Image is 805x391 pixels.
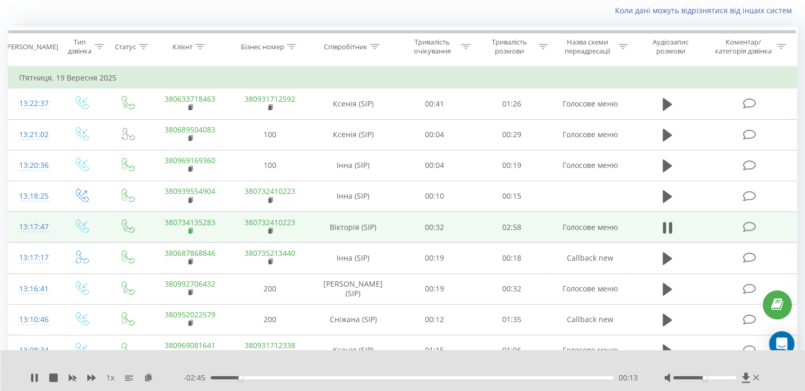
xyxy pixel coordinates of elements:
[406,38,459,56] div: Тривалість очікування
[19,279,47,299] div: 13:16:41
[241,42,284,51] div: Бізнес номер
[230,150,310,181] td: 100
[230,273,310,304] td: 200
[19,186,47,207] div: 13:18:25
[5,42,58,51] div: [PERSON_NAME]
[19,125,47,145] div: 13:21:02
[550,212,630,243] td: Голосове меню
[165,125,215,135] a: 380689504083
[550,273,630,304] td: Голосове меню
[483,38,536,56] div: Тривалість розмови
[310,304,396,335] td: Сніжана (SIP)
[550,243,630,273] td: Callback new
[550,88,630,119] td: Голосове меню
[245,94,295,104] a: 380931712592
[245,217,295,227] a: 380732410223
[550,150,630,181] td: Голосове меню
[8,67,797,88] td: П’ятниця, 19 Вересня 2025
[396,212,473,243] td: 00:32
[230,304,310,335] td: 200
[473,304,550,335] td: 01:35
[310,150,396,181] td: Інна (SIP)
[245,186,295,196] a: 380732410223
[712,38,774,56] div: Коментар/категорія дзвінка
[230,119,310,150] td: 100
[702,376,707,380] div: Accessibility label
[473,212,550,243] td: 02:58
[310,212,396,243] td: Вікторія (SIP)
[239,376,243,380] div: Accessibility label
[473,273,550,304] td: 00:32
[396,181,473,211] td: 00:10
[67,38,92,56] div: Тип дзвінка
[310,273,396,304] td: [PERSON_NAME] (SIP)
[473,181,550,211] td: 00:15
[19,93,47,114] div: 13:22:37
[19,155,47,176] div: 13:20:36
[550,335,630,366] td: Голосове меню
[615,5,797,15] a: Коли дані можуть відрізнятися вiд інших систем
[310,181,396,211] td: Інна (SIP)
[184,372,211,383] span: - 02:45
[396,150,473,181] td: 00:04
[473,243,550,273] td: 00:18
[173,42,193,51] div: Клієнт
[165,340,215,350] a: 380969081641
[165,248,215,258] a: 380687868846
[245,248,295,258] a: 380735213440
[165,309,215,319] a: 380952022579
[396,335,473,366] td: 01:15
[396,119,473,150] td: 00:04
[550,119,630,150] td: Голосове меню
[165,155,215,165] a: 380969169360
[396,243,473,273] td: 00:19
[396,273,473,304] td: 00:19
[310,243,396,273] td: Інна (SIP)
[310,88,396,119] td: Ксенія (SIP)
[619,372,638,383] span: 00:13
[473,335,550,366] td: 01:06
[115,42,136,51] div: Статус
[560,38,616,56] div: Назва схеми переадресації
[310,335,396,366] td: Ксенія (SIP)
[769,331,794,357] div: Open Intercom Messenger
[324,42,367,51] div: Співробітник
[19,340,47,361] div: 13:08:34
[106,372,114,383] span: 1 x
[473,150,550,181] td: 00:19
[165,279,215,289] a: 380992706432
[550,304,630,335] td: Callback new
[19,217,47,237] div: 13:17:47
[396,88,473,119] td: 00:41
[640,38,702,56] div: Аудіозапис розмови
[19,309,47,330] div: 13:10:46
[473,88,550,119] td: 01:26
[19,247,47,268] div: 13:17:17
[165,186,215,196] a: 380939554904
[165,217,215,227] a: 380734135283
[473,119,550,150] td: 00:29
[165,94,215,104] a: 380633718463
[310,119,396,150] td: Ксенія (SIP)
[396,304,473,335] td: 00:12
[245,340,295,350] a: 380931712338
